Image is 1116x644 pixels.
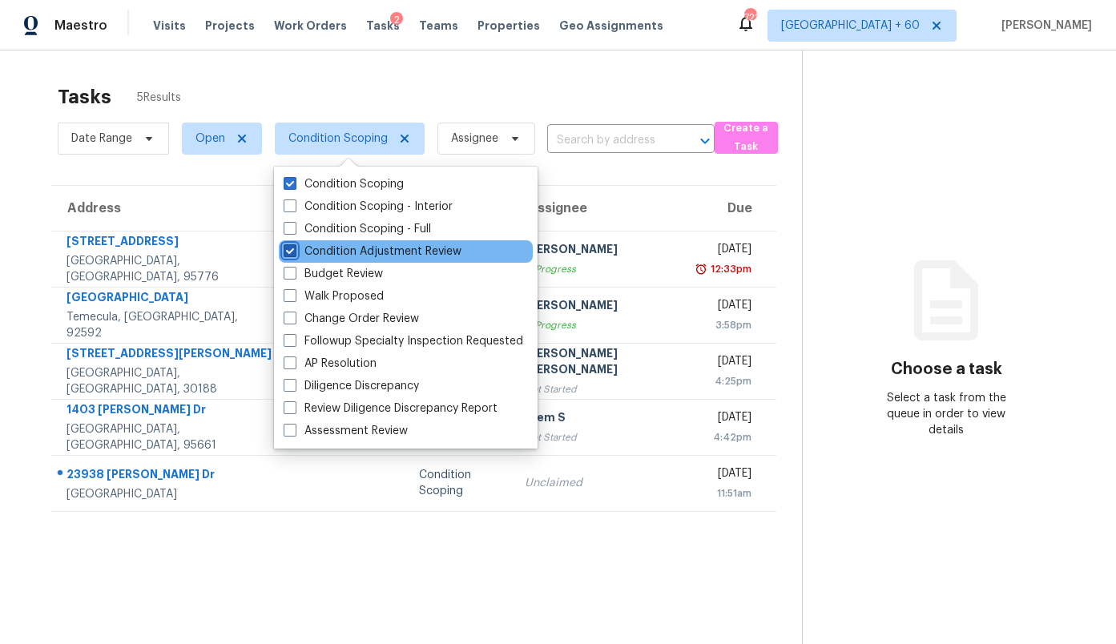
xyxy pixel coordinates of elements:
[699,241,751,261] div: [DATE]
[284,199,453,215] label: Condition Scoping - Interior
[525,345,674,381] div: [PERSON_NAME] [PERSON_NAME]
[694,130,716,152] button: Open
[366,20,400,31] span: Tasks
[284,266,383,282] label: Budget Review
[699,353,751,373] div: [DATE]
[66,233,275,253] div: [STREET_ADDRESS]
[284,400,498,417] label: Review Diligence Discrepancy Report
[284,378,419,394] label: Diligence Discrepancy
[58,89,111,105] h2: Tasks
[707,261,751,277] div: 12:33pm
[559,18,663,34] span: Geo Assignments
[66,466,275,486] div: 23938 [PERSON_NAME] Dr
[284,311,419,327] label: Change Order Review
[274,18,347,34] span: Work Orders
[451,131,498,147] span: Assignee
[477,18,540,34] span: Properties
[699,297,751,317] div: [DATE]
[205,18,255,34] span: Projects
[195,131,225,147] span: Open
[891,361,1002,377] h3: Choose a task
[699,465,751,485] div: [DATE]
[525,429,674,445] div: Not Started
[525,475,674,491] div: Unclaimed
[284,176,404,192] label: Condition Scoping
[525,297,674,317] div: [PERSON_NAME]
[66,345,275,365] div: [STREET_ADDRESS][PERSON_NAME]
[284,288,384,304] label: Walk Proposed
[284,221,431,237] label: Condition Scoping - Full
[66,486,275,502] div: [GEOGRAPHIC_DATA]
[419,467,499,499] div: Condition Scoping
[699,409,751,429] div: [DATE]
[137,90,181,106] span: 5 Results
[66,401,275,421] div: 1403 [PERSON_NAME] Dr
[419,18,458,34] span: Teams
[66,365,275,397] div: [GEOGRAPHIC_DATA], [GEOGRAPHIC_DATA], 30188
[875,390,1019,438] div: Select a task from the queue in order to view details
[284,244,461,260] label: Condition Adjustment Review
[525,261,674,277] div: In Progress
[288,131,388,147] span: Condition Scoping
[547,128,670,153] input: Search by address
[525,241,674,261] div: [PERSON_NAME]
[699,485,751,501] div: 11:51am
[715,122,778,154] button: Create a Task
[525,317,674,333] div: In Progress
[153,18,186,34] span: Visits
[54,18,107,34] span: Maestro
[781,18,920,34] span: [GEOGRAPHIC_DATA] + 60
[284,333,523,349] label: Followup Specialty Inspection Requested
[525,381,674,397] div: Not Started
[66,289,275,309] div: [GEOGRAPHIC_DATA]
[284,423,408,439] label: Assessment Review
[512,186,687,231] th: Assignee
[687,186,776,231] th: Due
[51,186,288,231] th: Address
[723,119,770,156] span: Create a Task
[66,253,275,285] div: [GEOGRAPHIC_DATA], [GEOGRAPHIC_DATA], 95776
[71,131,132,147] span: Date Range
[284,356,377,372] label: AP Resolution
[525,409,674,429] div: Prem S
[66,309,275,341] div: Temecula, [GEOGRAPHIC_DATA], 92592
[695,261,707,277] img: Overdue Alarm Icon
[390,12,403,28] div: 2
[699,373,751,389] div: 4:25pm
[699,429,751,445] div: 4:42pm
[995,18,1092,34] span: [PERSON_NAME]
[699,317,751,333] div: 3:58pm
[744,10,755,26] div: 722
[66,421,275,453] div: [GEOGRAPHIC_DATA], [GEOGRAPHIC_DATA], 95661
